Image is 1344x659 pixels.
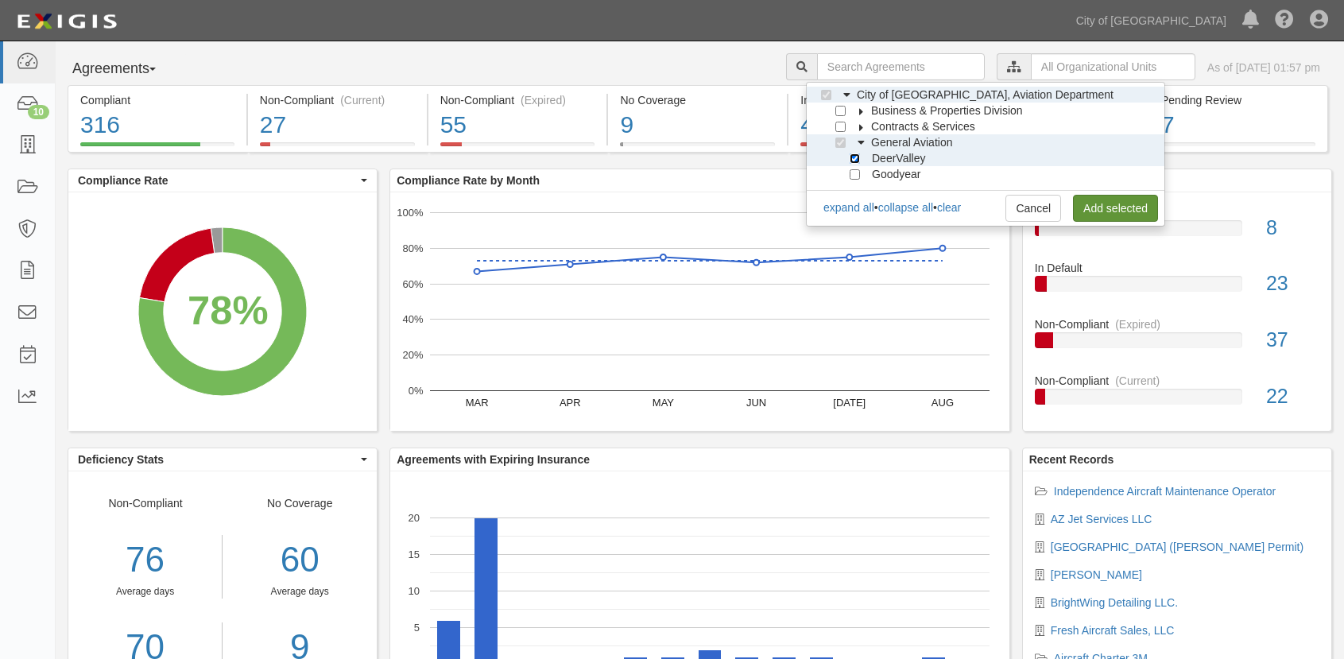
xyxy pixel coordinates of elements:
a: No Coverage9 [608,142,787,155]
span: General Aviation [871,136,952,149]
div: 22 [1254,382,1331,411]
a: Non-Compliant(Expired)55 [428,142,607,155]
text: 80% [403,242,424,254]
b: Agreements with Expiring Insurance [397,453,590,466]
text: JUN [746,397,766,409]
div: 8 [1254,214,1331,242]
a: Cancel [1005,195,1061,222]
a: No Coverage8 [1035,204,1319,261]
text: 10 [409,585,420,597]
a: In Default23 [1035,260,1319,316]
text: 60% [403,277,424,289]
div: 60 [234,535,365,585]
span: Compliance Rate [78,173,357,188]
text: AUG [932,397,954,409]
a: Compliant316 [68,142,246,155]
text: [DATE] [834,397,866,409]
div: Average days [234,585,365,599]
div: 23 [1254,269,1331,298]
text: 5 [414,622,420,634]
text: MAR [466,397,489,409]
text: 40% [403,313,424,325]
div: Non-Compliant (Current) [260,92,415,108]
button: Agreements [68,53,187,85]
svg: A chart. [390,192,1009,431]
div: In Default [800,92,955,108]
div: 76 [68,535,222,585]
text: 20% [403,349,424,361]
div: Non-Compliant [1023,316,1331,332]
span: City of [GEOGRAPHIC_DATA], Aviation Department [857,88,1114,101]
img: logo-5460c22ac91f19d4615b14bd174203de0afe785f0fc80cf4dbbc73dc1793850b.png [12,7,122,36]
div: (Current) [1115,373,1160,389]
div: 55 [440,108,595,142]
a: expand all [823,201,874,214]
div: In Default [1023,260,1331,276]
div: 9 [620,108,775,142]
text: 15 [409,549,420,560]
button: Deficiency Stats [68,448,377,471]
div: Compliant [80,92,234,108]
div: As of [DATE] 01:57 pm [1207,60,1320,76]
span: Deficiency Stats [78,452,357,467]
div: (Expired) [1115,316,1160,332]
a: Pending Review7 [1149,142,1328,155]
b: Compliance Rate by Month [397,174,540,187]
a: Non-Compliant(Current)22 [1035,373,1319,417]
div: (Current) [340,92,385,108]
div: No Coverage [1023,204,1331,220]
div: Pending Review [1161,92,1315,108]
a: Add selected [1073,195,1158,222]
span: Contracts & Services [871,120,975,133]
b: Recent Records [1029,453,1114,466]
text: APR [560,397,581,409]
div: 37 [1254,326,1331,355]
text: 100% [397,207,424,219]
span: Goodyear [872,168,920,180]
span: Business & Properties Division [871,104,1023,117]
div: 48 [800,108,955,142]
a: AZ Jet Services LLC [1051,513,1152,525]
div: (Expired) [521,92,566,108]
div: Non-Compliant (Expired) [440,92,595,108]
div: 7 [1161,108,1315,142]
div: Non-Compliant [1023,373,1331,389]
div: • • [823,200,961,215]
span: DeerValley [872,152,925,165]
a: [PERSON_NAME] [1051,568,1142,581]
button: Compliance Rate [68,169,377,192]
text: 0% [409,385,424,397]
svg: A chart. [68,192,377,431]
div: 78% [188,281,269,339]
div: Average days [68,585,222,599]
div: 27 [260,108,415,142]
div: No Coverage [620,92,775,108]
a: Non-Compliant(Current)27 [248,142,427,155]
i: Help Center - Complianz [1275,11,1294,30]
a: BrightWing Detailing LLC. [1051,596,1178,609]
text: MAY [653,397,675,409]
a: collapse all [878,201,933,214]
div: 316 [80,108,234,142]
a: [GEOGRAPHIC_DATA] ([PERSON_NAME] Permit) [1051,541,1303,553]
a: Fresh Aircraft Sales, LLC [1051,624,1175,637]
a: Non-Compliant(Expired)37 [1035,316,1319,373]
input: Search Agreements [817,53,985,80]
text: 20 [409,512,420,524]
a: In Default48 [788,142,967,155]
a: Independence Aircraft Maintenance Operator [1054,485,1276,498]
a: clear [937,201,961,214]
a: City of [GEOGRAPHIC_DATA] [1068,5,1234,37]
input: All Organizational Units [1031,53,1195,80]
div: 10 [28,105,49,119]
